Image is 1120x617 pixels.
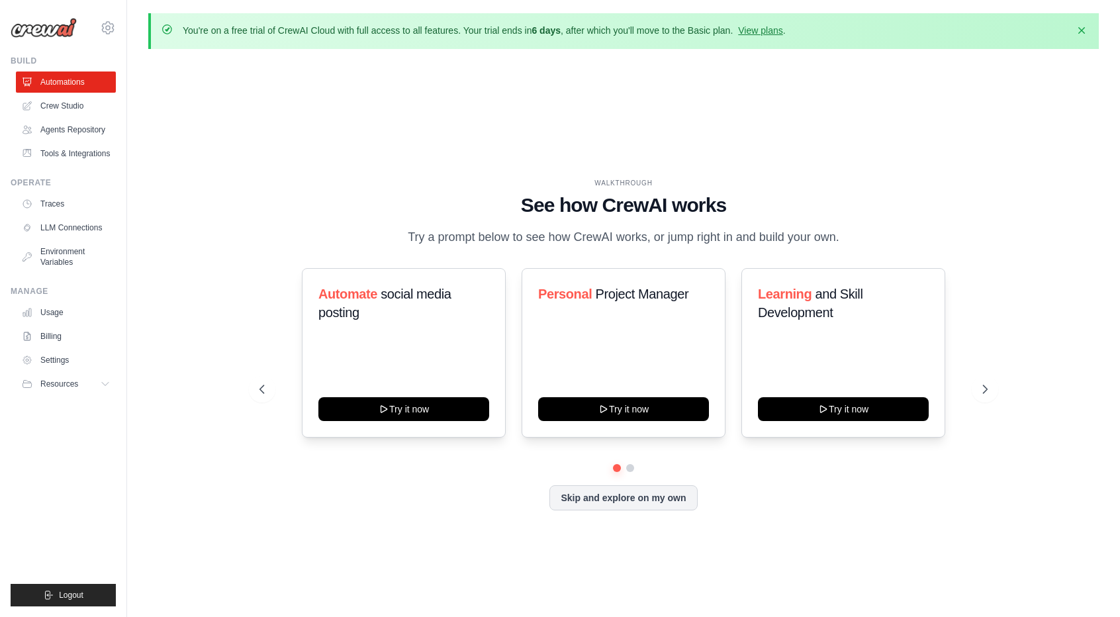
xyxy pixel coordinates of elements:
[549,485,697,510] button: Skip and explore on my own
[11,584,116,606] button: Logout
[538,397,709,421] button: Try it now
[16,143,116,164] a: Tools & Integrations
[16,373,116,395] button: Resources
[11,56,116,66] div: Build
[758,397,929,421] button: Try it now
[259,178,988,188] div: WALKTHROUGH
[183,24,786,37] p: You're on a free trial of CrewAI Cloud with full access to all features. Your trial ends in , aft...
[16,241,116,273] a: Environment Variables
[16,326,116,347] a: Billing
[401,228,846,247] p: Try a prompt below to see how CrewAI works, or jump right in and build your own.
[59,590,83,600] span: Logout
[738,25,782,36] a: View plans
[318,287,377,301] span: Automate
[318,287,451,320] span: social media posting
[11,18,77,38] img: Logo
[40,379,78,389] span: Resources
[532,25,561,36] strong: 6 days
[758,287,812,301] span: Learning
[259,193,988,217] h1: See how CrewAI works
[595,287,688,301] span: Project Manager
[16,193,116,214] a: Traces
[16,71,116,93] a: Automations
[16,95,116,117] a: Crew Studio
[538,287,592,301] span: Personal
[11,177,116,188] div: Operate
[16,217,116,238] a: LLM Connections
[16,119,116,140] a: Agents Repository
[16,302,116,323] a: Usage
[318,397,489,421] button: Try it now
[11,286,116,297] div: Manage
[16,350,116,371] a: Settings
